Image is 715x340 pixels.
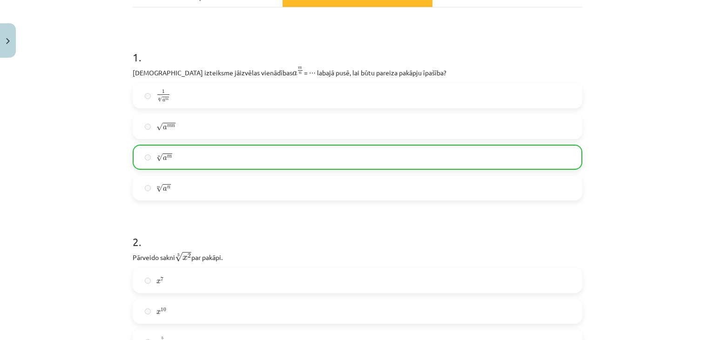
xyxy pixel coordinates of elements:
[133,34,582,63] h1: 1 .
[162,90,165,94] span: 1
[188,253,191,258] span: 2
[182,256,188,260] span: x
[156,280,161,284] span: x
[299,72,302,74] span: n
[133,219,582,248] h1: 2 .
[162,337,163,340] span: 5
[175,252,182,262] span: √
[167,125,172,127] span: m
[156,184,163,192] span: √
[167,155,172,158] span: m
[161,308,166,312] span: 10
[292,71,297,76] span: a
[158,97,162,102] span: √
[162,99,165,102] span: a
[167,186,170,189] span: n
[133,66,582,78] p: [DEMOGRAPHIC_DATA] izteiksme jāizvēlas vienādības = ⋯ labajā pusē, lai būtu pareiza pakāpju īpašība?
[156,153,163,161] span: √
[156,123,163,131] span: √
[165,98,169,100] span: m
[298,67,302,69] span: m
[163,126,167,130] span: a
[172,125,175,127] span: n
[163,156,167,160] span: a
[133,251,582,262] p: Pārveido sakni par pakāpi.
[6,38,10,44] img: icon-close-lesson-0947bae3869378f0d4975bcd49f059093ad1ed9edebbc8119c70593378902aed.svg
[156,310,161,314] span: x
[161,277,163,281] span: 7
[163,187,167,191] span: a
